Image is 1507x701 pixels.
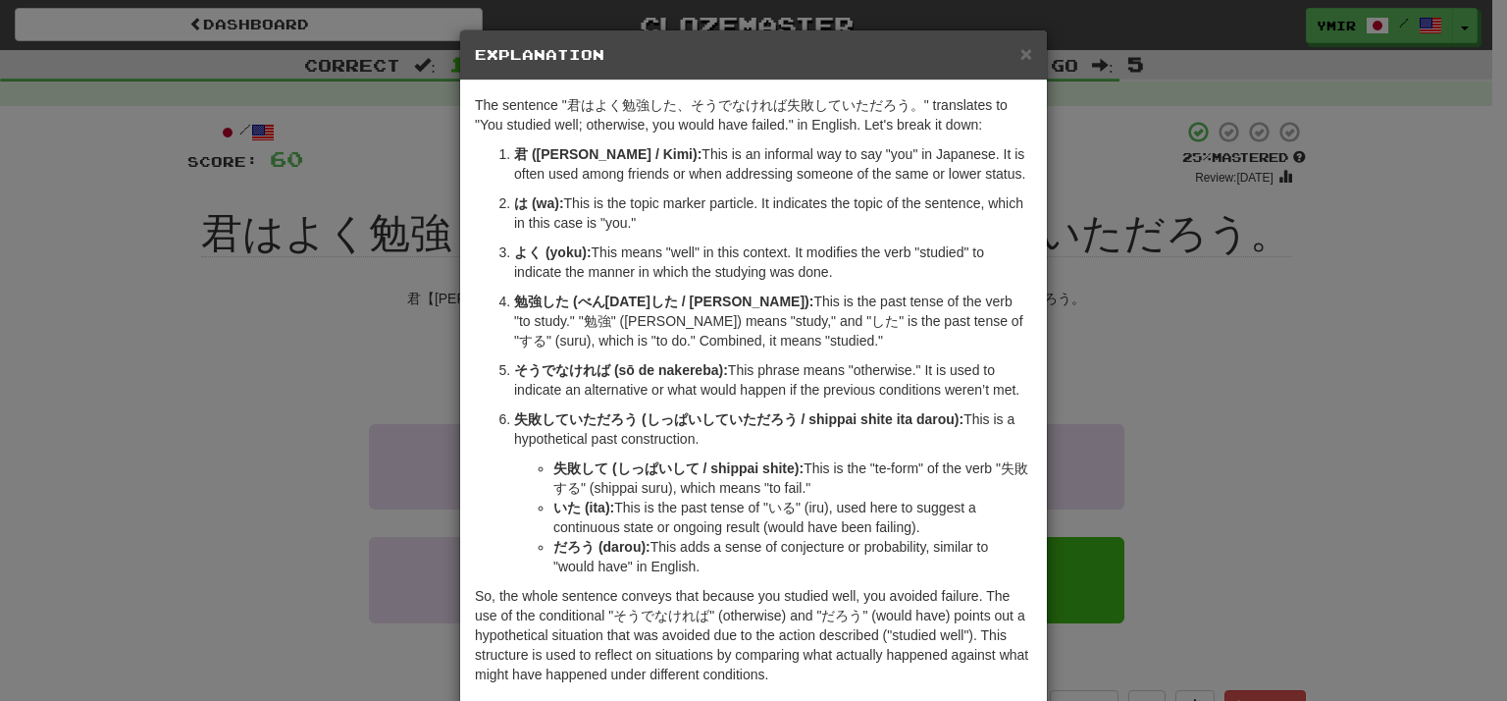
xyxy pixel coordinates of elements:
p: This means "well" in this context. It modifies the verb "studied" to indicate the manner in which... [514,243,1032,282]
strong: だろう (darou): [553,539,650,555]
strong: そうでなければ (sō de nakereba): [514,362,728,378]
li: This is the past tense of "いる" (iru), used here to suggest a continuous state or ongoing result (... [553,498,1032,537]
span: × [1020,42,1032,65]
h5: Explanation [475,45,1032,65]
strong: 勉強した (べん[DATE]した / [PERSON_NAME]): [514,294,813,309]
p: This is a hypothetical past construction. [514,409,1032,449]
strong: いた (ita): [553,500,614,515]
p: The sentence "君はよく勉強した、そうでなければ失敗していただろう。" translates to "You studied well; otherwise, you would h... [475,95,1032,135]
p: This is an informal way to say "you" in Japanese. It is often used among friends or when addressi... [514,144,1032,184]
strong: は (wa): [514,195,564,211]
strong: 君 ([PERSON_NAME] / Kimi): [514,146,702,162]
p: This is the past tense of the verb "to study." "勉強" ([PERSON_NAME]) means "study," and "した" is th... [514,292,1032,350]
p: This phrase means "otherwise." It is used to indicate an alternative or what would happen if the ... [514,360,1032,400]
strong: 失敗して (しっぱいして / shippai shite): [553,460,804,476]
li: This is the "te-form" of the verb "失敗する" (shippai suru), which means "to fail." [553,458,1032,498]
strong: よく (yoku): [514,244,592,260]
p: So, the whole sentence conveys that because you studied well, you avoided failure. The use of the... [475,586,1032,684]
p: This is the topic marker particle. It indicates the topic of the sentence, which in this case is ... [514,193,1032,233]
button: Close [1020,43,1032,64]
li: This adds a sense of conjecture or probability, similar to "would have" in English. [553,537,1032,576]
strong: 失敗していただろう (しっぱいしていただろう / shippai shite ita darou): [514,411,963,427]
